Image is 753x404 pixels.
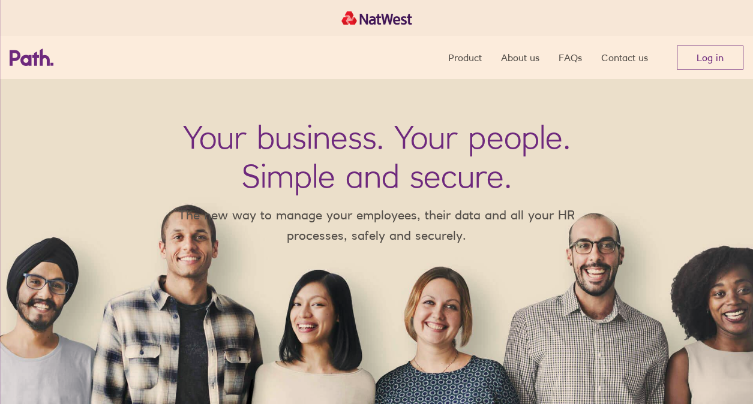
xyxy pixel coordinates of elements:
[501,36,539,79] a: About us
[601,36,648,79] a: Contact us
[161,205,593,245] p: The new way to manage your employees, their data and all your HR processes, safely and securely.
[183,117,571,195] h1: Your business. Your people. Simple and secure.
[448,36,482,79] a: Product
[559,36,582,79] a: FAQs
[677,46,743,70] a: Log in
